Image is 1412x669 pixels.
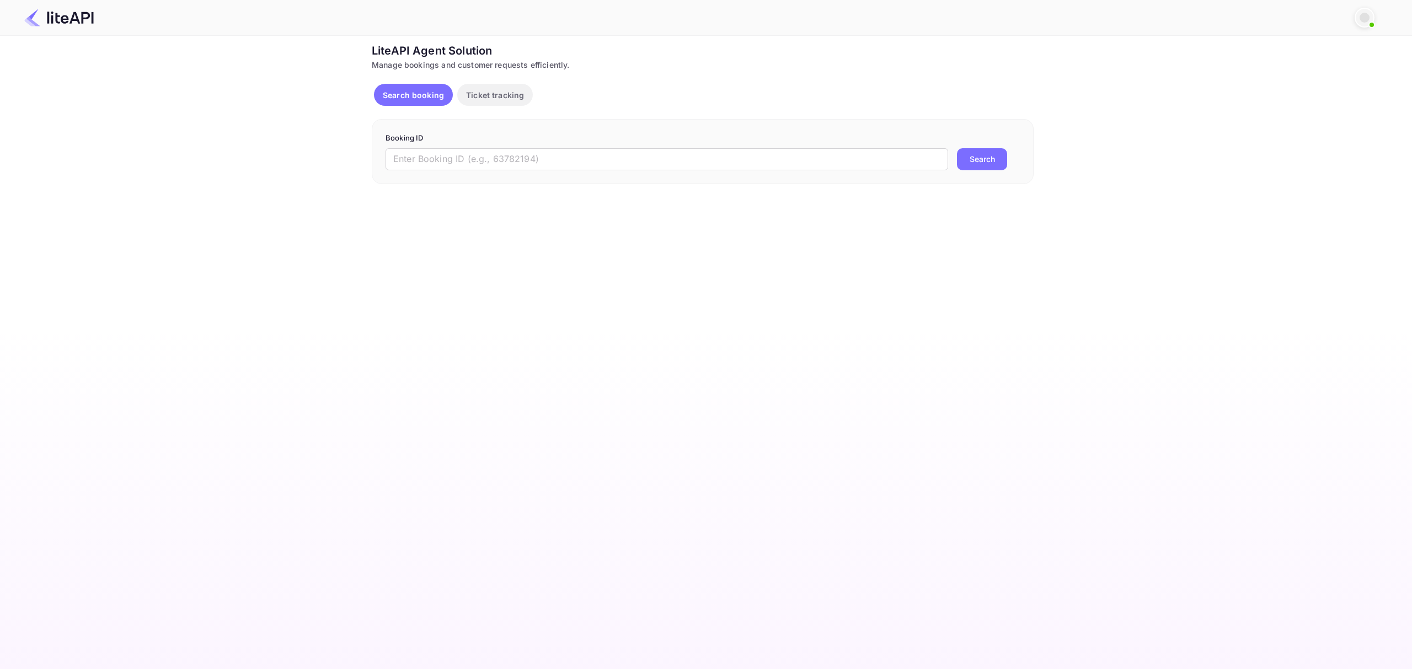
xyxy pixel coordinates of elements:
[957,148,1007,170] button: Search
[383,89,444,101] p: Search booking
[386,133,1020,144] p: Booking ID
[466,89,524,101] p: Ticket tracking
[372,42,1034,59] div: LiteAPI Agent Solution
[24,9,94,26] img: LiteAPI Logo
[372,59,1034,71] div: Manage bookings and customer requests efficiently.
[386,148,948,170] input: Enter Booking ID (e.g., 63782194)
